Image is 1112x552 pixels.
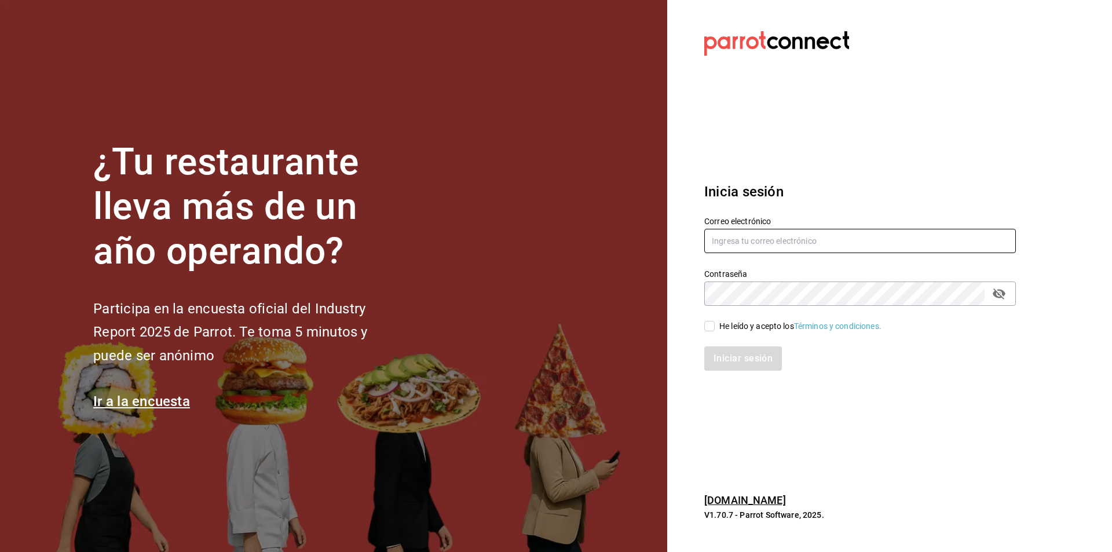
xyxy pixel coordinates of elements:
[704,509,1016,521] p: V1.70.7 - Parrot Software, 2025.
[704,181,1016,202] h3: Inicia sesión
[93,297,406,368] h2: Participa en la encuesta oficial del Industry Report 2025 de Parrot. Te toma 5 minutos y puede se...
[93,140,406,273] h1: ¿Tu restaurante lleva más de un año operando?
[704,494,786,506] a: [DOMAIN_NAME]
[989,284,1009,304] button: passwordField
[794,321,881,331] a: Términos y condiciones.
[93,393,190,410] a: Ir a la encuesta
[704,270,1016,278] label: Contraseña
[719,320,881,332] div: He leído y acepto los
[704,217,1016,225] label: Correo electrónico
[704,229,1016,253] input: Ingresa tu correo electrónico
